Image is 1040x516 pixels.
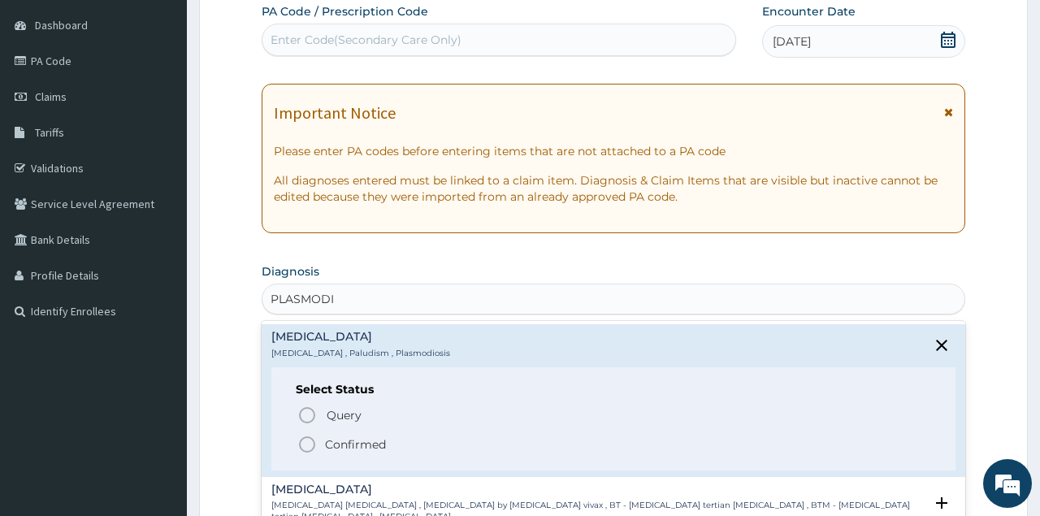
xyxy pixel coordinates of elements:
p: Please enter PA codes before entering items that are not attached to a PA code [274,143,952,159]
span: We're online! [94,154,224,319]
div: Enter Code(Secondary Care Only) [271,32,461,48]
div: Chat with us now [84,91,273,112]
h4: [MEDICAL_DATA] [271,331,450,343]
i: status option query [297,405,317,425]
span: Tariffs [35,125,64,140]
div: Minimize live chat window [266,8,305,47]
i: close select status [932,336,951,355]
label: Diagnosis [262,263,319,280]
p: All diagnoses entered must be linked to a claim item. Diagnosis & Claim Items that are visible bu... [274,172,952,205]
label: Encounter Date [762,3,856,20]
span: [DATE] [773,33,811,50]
h1: Important Notice [274,104,396,122]
p: [MEDICAL_DATA] , Paludism , Plasmodiosis [271,348,450,359]
textarea: Type your message and hit 'Enter' [8,344,310,401]
img: d_794563401_company_1708531726252_794563401 [30,81,66,122]
label: PA Code / Prescription Code [262,3,428,20]
i: status option filled [297,435,317,454]
span: Dashboard [35,18,88,33]
p: Confirmed [325,436,386,453]
span: Query [327,407,362,423]
i: open select status [932,493,951,513]
h6: Select Status [296,384,930,396]
h4: [MEDICAL_DATA] [271,483,923,496]
span: Claims [35,89,67,104]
